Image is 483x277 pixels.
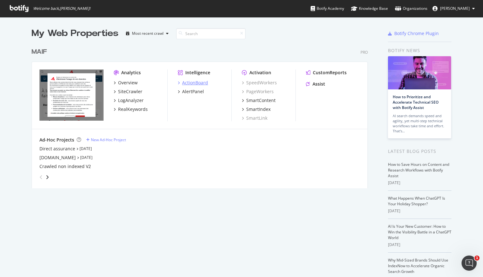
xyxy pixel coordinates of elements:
a: [DOMAIN_NAME] [39,154,76,161]
a: Why Mid-Sized Brands Should Use IndexNow to Accelerate Organic Search Growth [388,257,448,274]
div: angle-right [45,174,50,180]
div: LogAnalyzer [118,97,144,104]
a: How to Prioritize and Accelerate Technical SEO with Botify Assist [393,94,438,110]
a: ActionBoard [178,80,208,86]
div: AlertPanel [182,88,204,95]
a: [DATE] [80,146,92,151]
iframe: Intercom live chat [462,256,477,271]
div: grid [32,40,373,188]
a: LogAnalyzer [114,97,144,104]
a: Assist [306,81,325,87]
a: RealKeywords [114,106,148,112]
div: MAIF [32,47,47,57]
a: CustomReports [306,69,347,76]
div: [DATE] [388,180,451,186]
div: Knowledge Base [351,5,388,12]
div: Intelligence [185,69,210,76]
span: 1 [474,256,480,261]
div: [DATE] [388,208,451,214]
a: Crawled non indexed V2 [39,163,91,170]
div: New Ad-Hoc Project [91,137,126,142]
div: Assist [313,81,325,87]
div: [DATE] [388,242,451,248]
img: How to Prioritize and Accelerate Technical SEO with Botify Assist [388,56,451,89]
span: Welcome back, [PERSON_NAME] ! [33,6,90,11]
a: SmartContent [242,97,276,104]
button: Most recent crawl [123,28,171,39]
div: Activation [249,69,271,76]
div: CustomReports [313,69,347,76]
a: Botify Chrome Plugin [388,30,439,37]
div: AI search demands speed and agility, yet multi-step technical workflows take time and effort. Tha... [393,113,446,134]
a: SmartIndex [242,106,271,112]
div: ActionBoard [182,80,208,86]
a: New Ad-Hoc Project [86,137,126,142]
div: Botify news [388,47,451,54]
div: Organizations [395,5,427,12]
a: PageWorkers [242,88,274,95]
div: Latest Blog Posts [388,148,451,155]
div: Most recent crawl [132,32,164,35]
a: SiteCrawler [114,88,142,95]
img: www.maif.fr [39,69,104,121]
div: My Web Properties [32,27,118,40]
a: AI Is Your New Customer: How to Win the Visibility Battle in a ChatGPT World [388,224,451,240]
div: angle-left [37,172,45,182]
input: Search [176,28,246,39]
a: SpeedWorkers [242,80,277,86]
div: SiteCrawler [118,88,142,95]
div: RealKeywords [118,106,148,112]
a: MAIF [32,47,50,57]
div: Ad-Hoc Projects [39,137,74,143]
div: Botify Academy [311,5,344,12]
a: How to Save Hours on Content and Research Workflows with Botify Assist [388,162,449,178]
div: Pro [361,50,368,55]
div: SmartIndex [246,106,271,112]
a: SmartLink [242,115,267,121]
a: [DATE] [80,155,92,160]
a: Overview [114,80,138,86]
a: Direct assurance [39,146,75,152]
a: AlertPanel [178,88,204,95]
div: Analytics [121,69,141,76]
span: Julien Cousty [440,6,470,11]
div: Botify Chrome Plugin [394,30,439,37]
a: What Happens When ChatGPT Is Your Holiday Shopper? [388,196,445,207]
div: SmartContent [246,97,276,104]
button: [PERSON_NAME] [427,3,480,14]
div: Overview [118,80,138,86]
